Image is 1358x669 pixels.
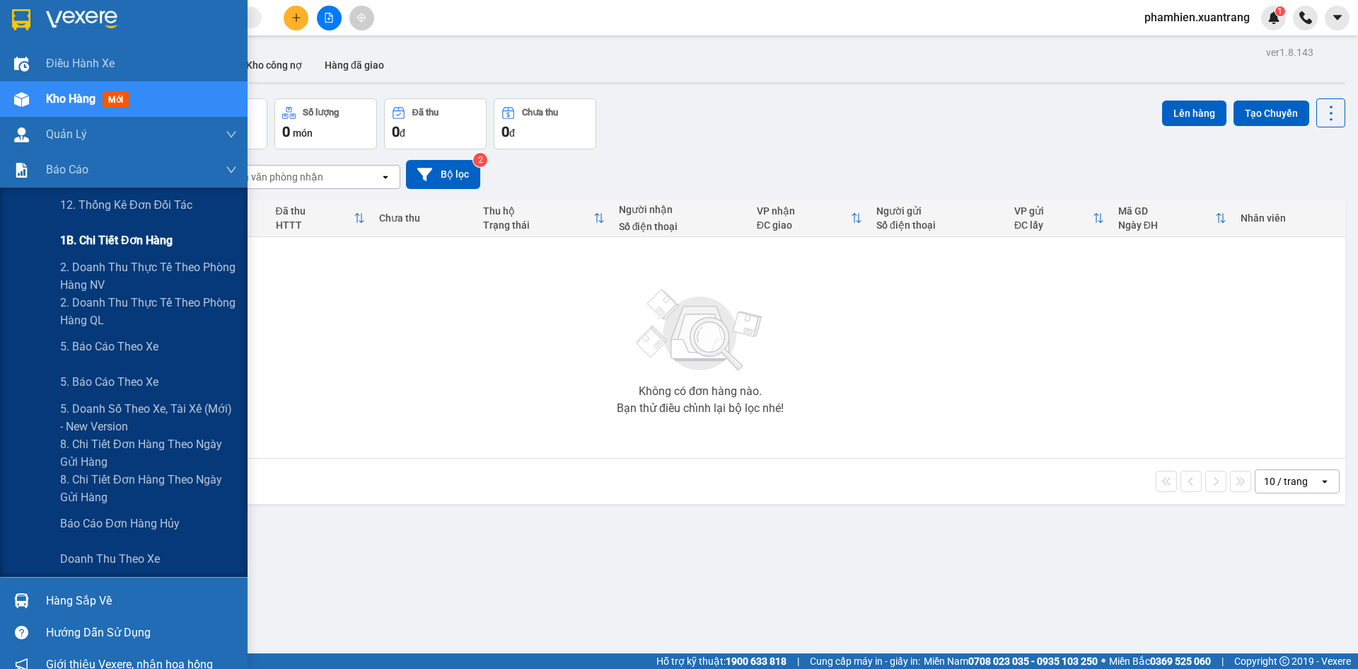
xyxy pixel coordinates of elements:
th: Toggle SortBy [269,200,373,237]
div: ver 1.8.143 [1266,45,1313,60]
div: 10 / trang [1264,474,1308,488]
button: aim [349,6,374,30]
div: VP gửi [1014,205,1093,217]
span: aim [356,13,366,23]
img: logo-vxr [12,9,30,30]
button: Kho công nợ [235,48,313,82]
div: Chọn văn phòng nhận [226,170,323,184]
span: Điều hành xe [46,55,115,72]
span: phamhien.xuantrang [1133,8,1261,26]
button: Hàng đã giao [313,48,395,82]
strong: 0708 023 035 - 0935 103 250 [968,656,1098,667]
span: 1B. Chi tiết đơn hàng [60,231,173,249]
div: Số lượng [303,108,339,118]
span: Báo cáo [46,161,88,178]
div: Trạng thái [483,219,593,231]
button: Lên hàng [1162,101,1226,126]
span: 0 [282,123,290,140]
button: Bộ lọc [406,160,480,189]
img: warehouse-icon [14,57,29,72]
span: 1 [1277,6,1282,16]
div: Ngày ĐH [1118,219,1215,231]
button: Số lượng0món [274,98,377,149]
span: 5. Doanh số theo xe, tài xế (mới) - New version [60,400,237,435]
div: Chưa thu [522,108,558,118]
img: svg+xml;base64,PHN2ZyBjbGFzcz0ibGlzdC1wbHVnX19zdmciIHhtbG5zPSJodHRwOi8vd3d3LnczLm9yZy8yMDAwL3N2Zy... [629,281,771,380]
span: Cung cấp máy in - giấy in: [810,653,920,669]
div: Đã thu [412,108,439,118]
span: đ [400,127,405,139]
div: Thu hộ [483,205,593,217]
button: plus [284,6,308,30]
span: | [797,653,799,669]
svg: open [1319,476,1330,487]
sup: 1 [1275,6,1285,16]
div: Chưa thu [379,212,469,224]
span: mới [103,92,129,108]
button: Đã thu0đ [384,98,487,149]
span: Quản Lý [46,125,87,143]
strong: 1900 633 818 [726,656,787,667]
div: HTTT [276,219,354,231]
sup: 2 [473,153,487,167]
button: Chưa thu0đ [494,98,596,149]
div: Người nhận [619,204,743,215]
span: | [1221,653,1224,669]
span: 0 [501,123,509,140]
span: 5. Báo cáo theo xe [60,338,158,355]
span: file-add [324,13,334,23]
span: Hỗ trợ kỹ thuật: [656,653,787,669]
img: warehouse-icon [14,593,29,608]
span: 2. Doanh thu thực tế theo phòng hàng NV [60,258,237,294]
img: warehouse-icon [14,127,29,142]
span: món [293,127,313,139]
div: ĐC giao [757,219,851,231]
span: 2. Doanh thu thực tế theo phòng hàng QL [60,294,237,329]
div: Số điện thoại [619,221,743,232]
span: plus [291,13,301,23]
th: Toggle SortBy [1007,200,1111,237]
div: Đã thu [276,205,354,217]
img: warehouse-icon [14,92,29,107]
span: down [226,129,237,140]
span: ⚪️ [1101,658,1105,664]
span: Báo cáo đơn hàng hủy [60,515,180,532]
span: down [226,164,237,176]
button: file-add [317,6,342,30]
span: question-circle [15,626,28,639]
span: 5. Báo cáo theo xe [60,373,158,391]
img: phone-icon [1299,11,1312,24]
span: 8. Chi tiết đơn hàng theo ngày gửi hàng [60,435,237,471]
div: Người gửi [876,205,1000,217]
span: copyright [1279,656,1289,666]
div: Hướng dẫn sử dụng [46,622,237,644]
span: caret-down [1331,11,1344,24]
button: Tạo Chuyến [1234,101,1309,126]
div: Hàng sắp về [46,590,237,612]
div: ĐC lấy [1014,219,1093,231]
div: Bạn thử điều chỉnh lại bộ lọc nhé! [617,403,784,414]
img: solution-icon [14,163,29,178]
span: đ [509,127,515,139]
div: Không có đơn hàng nào. [639,386,762,397]
th: Toggle SortBy [1111,200,1234,237]
button: caret-down [1325,6,1350,30]
span: Miền Nam [924,653,1098,669]
img: icon-new-feature [1267,11,1280,24]
strong: 0369 525 060 [1150,656,1211,667]
span: 8. Chi tiết đơn hàng theo ngày gửi hàng [60,471,237,506]
span: Miền Bắc [1109,653,1211,669]
span: 0 [392,123,400,140]
th: Toggle SortBy [476,200,612,237]
div: Nhân viên [1241,212,1338,224]
div: Mã GD [1118,205,1215,217]
span: 12. Thống kê đơn đối tác [60,196,192,214]
div: Số điện thoại [876,219,1000,231]
svg: open [380,171,391,183]
span: Doanh thu theo xe [60,550,160,568]
span: Kho hàng [46,92,95,105]
div: VP nhận [757,205,851,217]
th: Toggle SortBy [750,200,869,237]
